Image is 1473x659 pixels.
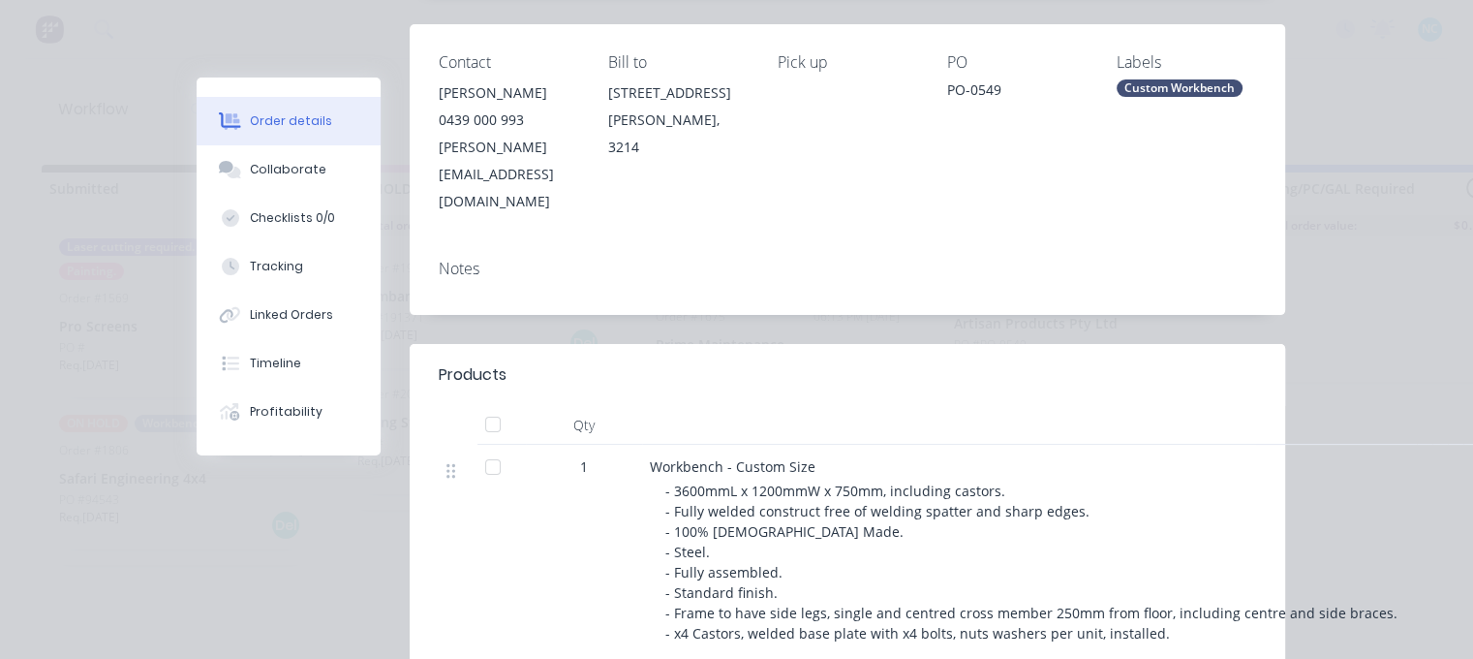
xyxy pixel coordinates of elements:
div: Collaborate [250,161,326,178]
div: [PERSON_NAME]0439 000 993[PERSON_NAME][EMAIL_ADDRESS][DOMAIN_NAME] [439,79,577,215]
div: Notes [439,260,1256,278]
div: [PERSON_NAME], 3214 [608,107,747,161]
button: Tracking [197,242,381,291]
div: Bill to [608,53,747,72]
div: Timeline [250,355,301,372]
div: Labels [1117,53,1255,72]
div: Custom Workbench [1117,79,1243,97]
span: Workbench - Custom Size [650,457,815,476]
div: 0439 000 993 [439,107,577,134]
div: PO [947,53,1086,72]
span: 1 [580,456,588,477]
div: Contact [439,53,577,72]
button: Collaborate [197,145,381,194]
div: Checklists 0/0 [250,209,335,227]
div: Qty [526,406,642,445]
button: Timeline [197,339,381,388]
div: Profitability [250,403,322,421]
div: Order details [250,112,332,130]
button: Order details [197,97,381,145]
div: [STREET_ADDRESS][PERSON_NAME], 3214 [608,79,747,161]
div: [PERSON_NAME] [439,79,577,107]
div: Tracking [250,258,303,275]
button: Profitability [197,388,381,436]
span: - 3600mmL x 1200mmW x 750mm, including castors. - Fully welded construct free of welding spatter ... [665,482,1397,643]
div: [STREET_ADDRESS] [608,79,747,107]
button: Checklists 0/0 [197,194,381,242]
div: Linked Orders [250,306,333,324]
button: Linked Orders [197,291,381,339]
div: [PERSON_NAME][EMAIL_ADDRESS][DOMAIN_NAME] [439,134,577,215]
div: Pick up [778,53,916,72]
div: Products [439,363,506,387]
div: PO-0549 [947,79,1086,107]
